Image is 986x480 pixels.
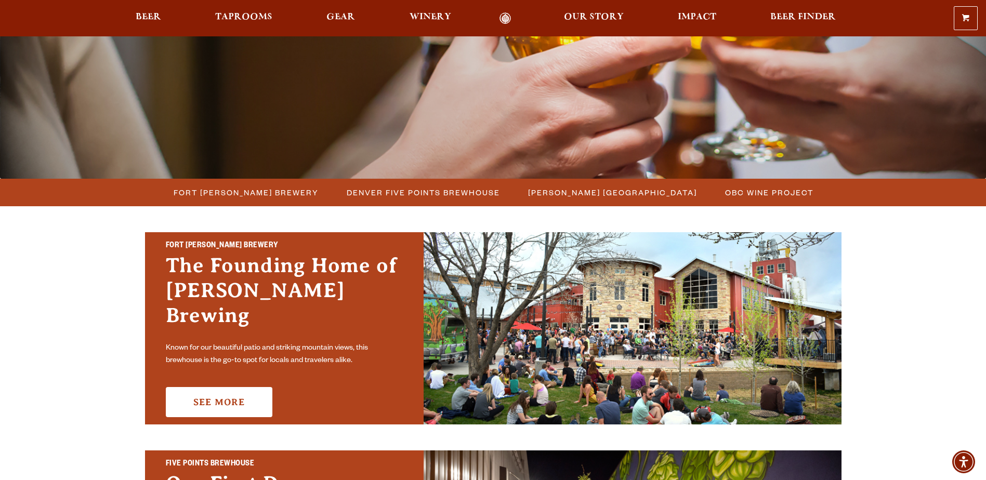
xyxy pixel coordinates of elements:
span: Beer Finder [770,13,836,21]
div: Accessibility Menu [952,450,975,473]
span: [PERSON_NAME] [GEOGRAPHIC_DATA] [528,185,697,200]
span: Our Story [564,13,624,21]
a: Odell Home [486,12,525,24]
span: OBC Wine Project [725,185,813,200]
a: Beer [129,12,168,24]
a: OBC Wine Project [719,185,819,200]
a: Taprooms [208,12,279,24]
a: Beer Finder [764,12,843,24]
span: Taprooms [215,13,272,21]
a: [PERSON_NAME] [GEOGRAPHIC_DATA] [522,185,702,200]
a: Fort [PERSON_NAME] Brewery [167,185,324,200]
span: Denver Five Points Brewhouse [347,185,500,200]
a: Denver Five Points Brewhouse [340,185,505,200]
a: Impact [671,12,723,24]
a: Gear [320,12,362,24]
h2: Fort [PERSON_NAME] Brewery [166,239,403,253]
span: Beer [136,13,161,21]
span: Winery [410,13,451,21]
h2: Five Points Brewhouse [166,458,403,471]
span: Fort [PERSON_NAME] Brewery [174,185,319,200]
a: Our Story [557,12,630,24]
span: Gear [326,13,355,21]
span: Impact [678,13,716,21]
a: Winery [403,12,458,24]
h3: The Founding Home of [PERSON_NAME] Brewing [166,253,403,338]
p: Known for our beautiful patio and striking mountain views, this brewhouse is the go-to spot for l... [166,342,403,367]
img: Fort Collins Brewery & Taproom' [424,232,842,424]
a: See More [166,387,272,417]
